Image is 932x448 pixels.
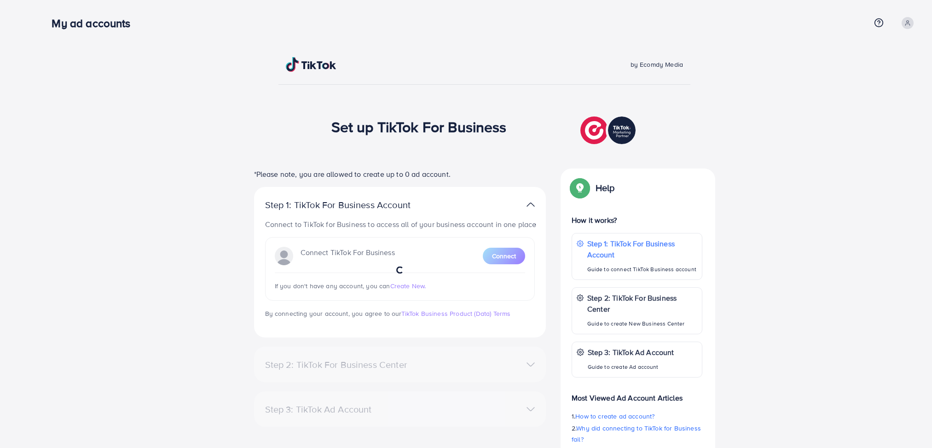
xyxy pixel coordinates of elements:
p: 2. [572,423,702,445]
p: 1. [572,411,702,422]
img: TikTok partner [580,114,638,146]
p: Step 3: TikTok Ad Account [588,347,674,358]
p: Most Viewed Ad Account Articles [572,385,702,403]
span: Why did connecting to TikTok for Business fail? [572,424,701,444]
span: by Ecomdy Media [631,60,683,69]
img: TikTok [286,57,336,72]
p: How it works? [572,215,702,226]
img: TikTok partner [527,198,535,211]
p: Help [596,182,615,193]
span: How to create ad account? [575,412,654,421]
p: *Please note, you are allowed to create up to 0 ad account. [254,169,546,180]
p: Step 2: TikTok For Business Center [587,292,697,314]
p: Guide to create New Business Center [587,318,697,329]
p: Step 1: TikTok For Business Account [587,238,697,260]
h3: My ad accounts [52,17,138,30]
img: Popup guide [572,180,588,196]
p: Guide to create Ad account [588,361,674,372]
p: Step 1: TikTok For Business Account [265,199,440,210]
h1: Set up TikTok For Business [331,118,507,135]
p: Guide to connect TikTok Business account [587,264,697,275]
